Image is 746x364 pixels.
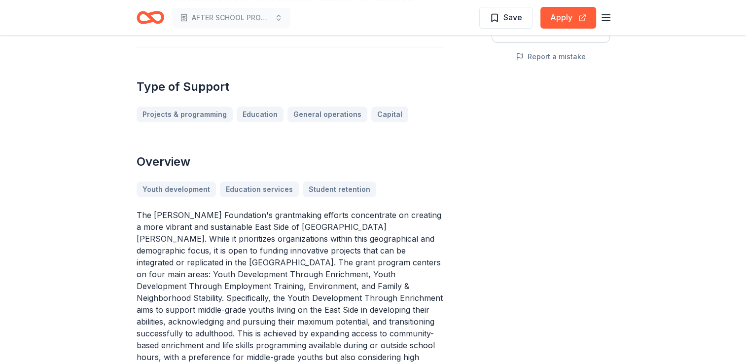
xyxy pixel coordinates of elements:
[237,107,284,122] a: Education
[172,8,290,28] button: AFTER SCHOOL PROGRAM
[137,6,164,29] a: Home
[371,107,408,122] a: Capital
[137,79,444,95] h2: Type of Support
[540,7,596,29] button: Apply
[479,7,533,29] button: Save
[192,12,271,24] span: AFTER SCHOOL PROGRAM
[287,107,367,122] a: General operations
[503,11,522,24] span: Save
[137,107,233,122] a: Projects & programming
[137,154,444,170] h2: Overview
[516,51,586,63] button: Report a mistake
